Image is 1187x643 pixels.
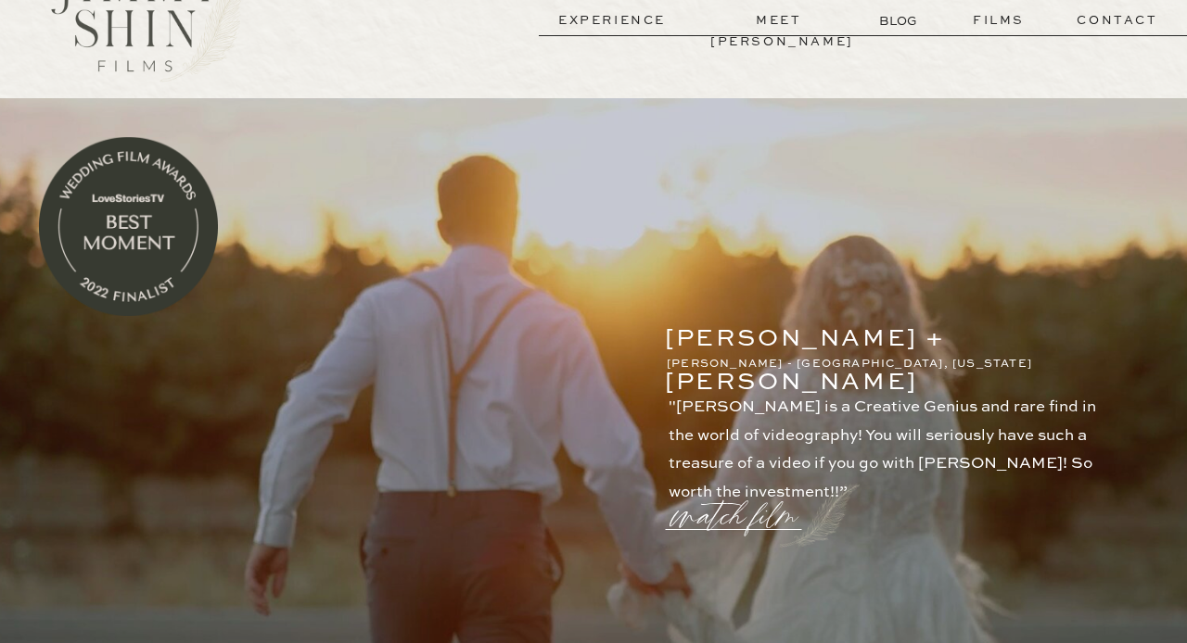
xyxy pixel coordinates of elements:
p: [PERSON_NAME] - [GEOGRAPHIC_DATA], [US_STATE] [667,355,1055,372]
p: [PERSON_NAME] + [PERSON_NAME] [665,318,1053,343]
p: "[PERSON_NAME] is a Creative Genius and rare find in the world of videography! You will seriously... [669,394,1115,485]
a: contact [1051,10,1184,32]
a: meet [PERSON_NAME] [710,10,848,32]
a: BLOG [879,11,921,31]
a: experience [543,10,681,32]
a: watch film [673,470,807,540]
a: films [953,10,1044,32]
